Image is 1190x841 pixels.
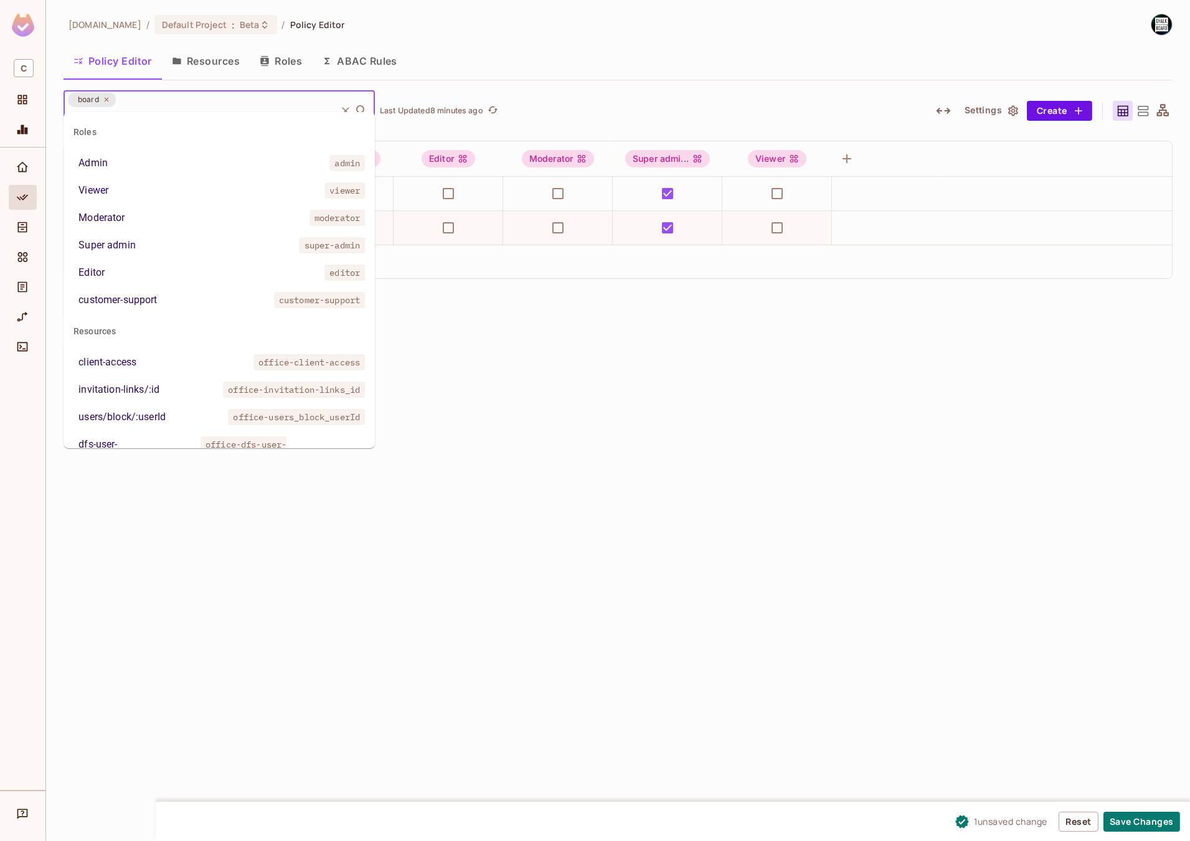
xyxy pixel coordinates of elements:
span: board [70,93,106,106]
button: Settings [960,101,1022,121]
div: Elements [9,245,37,270]
div: Roles [64,117,375,147]
span: Super admin [625,150,710,167]
span: office-client-access [253,354,365,370]
span: 1 unsaved change [975,815,1048,828]
div: Editor [422,150,475,167]
div: Policy [9,185,37,210]
button: Reset [1059,812,1098,832]
div: Viewer [748,150,806,167]
div: users/block/:userId [78,410,166,425]
button: Policy Editor [64,45,162,77]
p: Last Updated 8 minutes ago [380,106,483,116]
div: Directory [9,215,37,240]
div: invitation-links/:id [78,382,159,397]
div: Editor [78,265,105,280]
span: refresh [488,105,498,117]
span: the active workspace [68,19,141,31]
span: C [14,59,34,77]
span: office-users_block_userId [228,409,365,425]
div: Projects [9,87,37,112]
img: William Connelly [1151,14,1172,35]
button: Clear [337,102,354,120]
div: customer-support [78,293,157,308]
li: / [146,19,149,31]
div: Resources [64,316,375,346]
span: Policy Editor [290,19,345,31]
span: editor [324,265,365,281]
span: viewer [324,182,365,199]
button: refresh [486,103,501,118]
div: dfs-user-verification/billing-address/create [78,437,196,482]
span: admin [329,155,365,171]
div: Audit Log [9,275,37,299]
img: SReyMgAAAABJRU5ErkJggg== [12,14,34,37]
span: office-invitation-links_id [223,382,365,398]
button: Close [353,102,371,120]
div: URL Mapping [9,304,37,329]
div: Connect [9,334,37,359]
span: moderator [309,210,365,226]
span: Refresh is not available in edit mode. [483,103,501,118]
span: : [231,20,235,30]
div: Super admin [78,238,136,253]
button: Roles [250,45,312,77]
span: customer-support [274,292,365,308]
div: Admin [78,156,108,171]
li: / [282,19,285,31]
span: Beta [240,19,260,31]
button: Create [1027,101,1092,121]
div: Super admi... [625,150,710,167]
span: Default Project [162,19,227,31]
span: office-dfs-user-verification_billing-address_create [201,436,307,482]
div: Moderator [78,210,125,225]
div: Moderator [522,150,594,167]
button: Resources [162,45,250,77]
div: Help & Updates [9,801,37,826]
button: Save Changes [1103,812,1180,832]
span: super-admin [300,237,366,253]
div: Workspace: chalkboard.io [9,54,37,82]
div: Monitoring [9,117,37,142]
div: Home [9,155,37,180]
div: Viewer [78,183,108,198]
div: client-access [78,355,136,370]
div: board [68,92,116,107]
button: ABAC Rules [312,45,407,77]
